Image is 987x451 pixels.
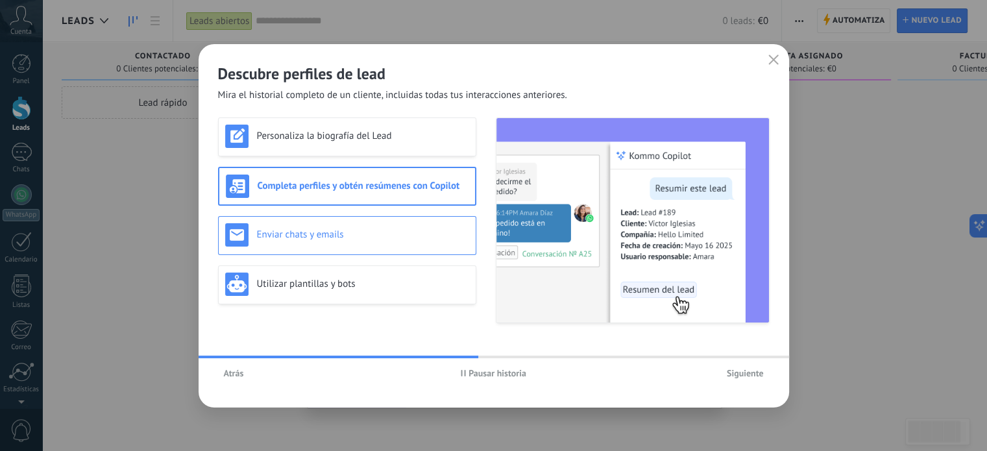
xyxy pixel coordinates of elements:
[218,89,567,102] span: Mira el historial completo de un cliente, incluidas todas tus interacciones anteriores.
[469,369,526,378] span: Pausar historia
[224,369,244,378] span: Atrás
[257,278,469,290] h3: Utilizar plantillas y bots
[258,180,469,192] h3: Completa perfiles y obtén resúmenes con Copilot
[455,363,532,383] button: Pausar historia
[721,363,770,383] button: Siguiente
[727,369,764,378] span: Siguiente
[218,363,250,383] button: Atrás
[218,64,770,84] h2: Descubre perfiles de lead
[257,228,469,241] h3: Enviar chats y emails
[257,130,469,142] h3: Personaliza la biografía del Lead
